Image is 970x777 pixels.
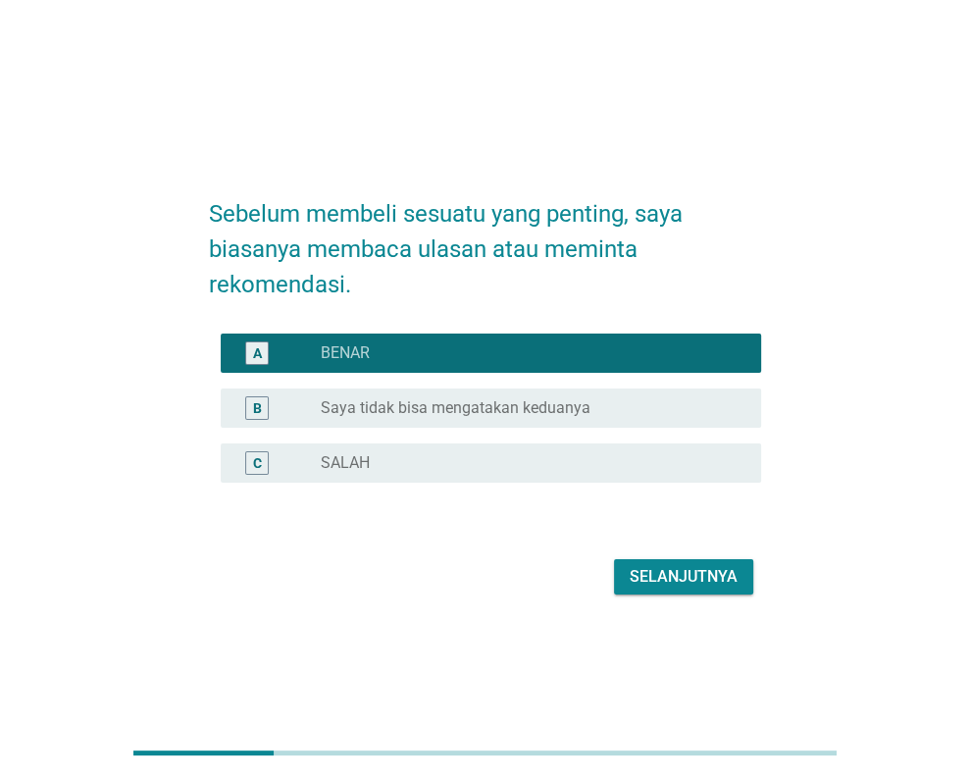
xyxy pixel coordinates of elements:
div: A [253,343,262,364]
label: BENAR [321,343,370,363]
label: SALAH [321,453,370,473]
div: B [253,398,262,419]
div: C [253,453,262,474]
label: Saya tidak bisa mengatakan keduanya [321,398,590,418]
div: Selanjutnya [630,565,738,589]
button: Selanjutnya [614,559,753,595]
h2: Sebelum membeli sesuatu yang penting, saya biasanya membaca ulasan atau meminta rekomendasi. [209,177,761,302]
